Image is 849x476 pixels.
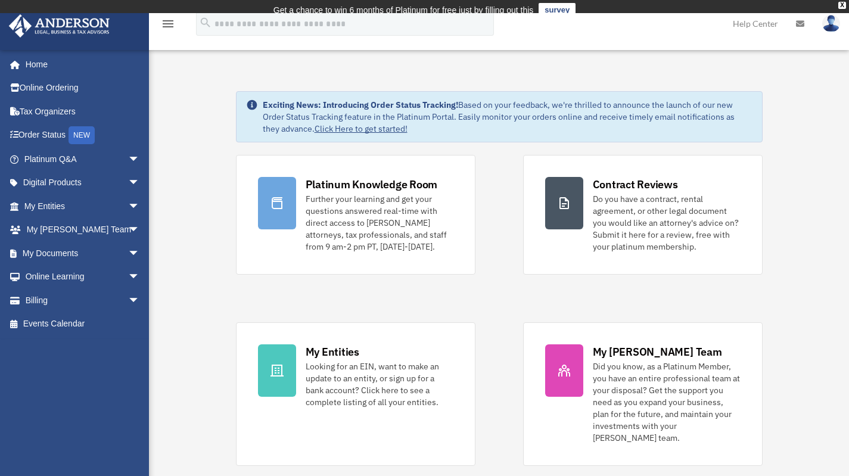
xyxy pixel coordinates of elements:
div: Based on your feedback, we're thrilled to announce the launch of our new Order Status Tracking fe... [263,99,752,135]
div: My [PERSON_NAME] Team [593,344,722,359]
a: My Entities Looking for an EIN, want to make an update to an entity, or sign up for a bank accoun... [236,322,475,466]
a: Home [8,52,152,76]
a: My [PERSON_NAME] Team Did you know, as a Platinum Member, you have an entire professional team at... [523,322,763,466]
a: Platinum Q&Aarrow_drop_down [8,147,158,171]
a: Platinum Knowledge Room Further your learning and get your questions answered real-time with dire... [236,155,475,275]
a: Digital Productsarrow_drop_down [8,171,158,195]
strong: Exciting News: Introducing Order Status Tracking! [263,99,458,110]
div: close [838,2,846,9]
div: Contract Reviews [593,177,678,192]
div: Platinum Knowledge Room [306,177,438,192]
div: NEW [69,126,95,144]
a: Online Ordering [8,76,158,100]
a: My [PERSON_NAME] Teamarrow_drop_down [8,218,158,242]
span: arrow_drop_down [128,288,152,313]
img: User Pic [822,15,840,32]
span: arrow_drop_down [128,218,152,242]
div: Further your learning and get your questions answered real-time with direct access to [PERSON_NAM... [306,193,453,253]
a: Order StatusNEW [8,123,158,148]
a: Tax Organizers [8,99,158,123]
a: menu [161,21,175,31]
i: search [199,16,212,29]
div: Do you have a contract, rental agreement, or other legal document you would like an attorney's ad... [593,193,741,253]
span: arrow_drop_down [128,265,152,290]
span: arrow_drop_down [128,171,152,195]
div: Get a chance to win 6 months of Platinum for free just by filling out this [273,3,534,17]
a: Billingarrow_drop_down [8,288,158,312]
a: My Entitiesarrow_drop_down [8,194,158,218]
span: arrow_drop_down [128,194,152,219]
i: menu [161,17,175,31]
span: arrow_drop_down [128,241,152,266]
img: Anderson Advisors Platinum Portal [5,14,113,38]
div: Looking for an EIN, want to make an update to an entity, or sign up for a bank account? Click her... [306,360,453,408]
div: Did you know, as a Platinum Member, you have an entire professional team at your disposal? Get th... [593,360,741,444]
a: Click Here to get started! [315,123,408,134]
a: survey [539,3,576,17]
a: Online Learningarrow_drop_down [8,265,158,289]
div: My Entities [306,344,359,359]
a: Contract Reviews Do you have a contract, rental agreement, or other legal document you would like... [523,155,763,275]
a: My Documentsarrow_drop_down [8,241,158,265]
span: arrow_drop_down [128,147,152,172]
a: Events Calendar [8,312,158,336]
